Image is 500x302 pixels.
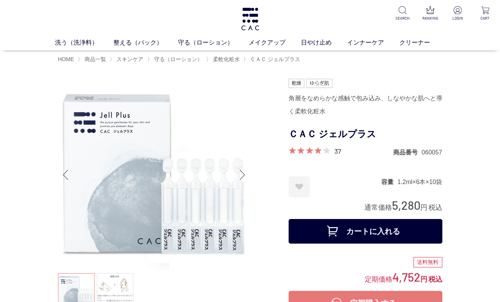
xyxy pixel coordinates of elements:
[476,15,494,21] p: CART
[365,275,392,283] span: 定期価格
[250,56,300,62] span: ＣＡＣ ジェルプラス
[147,56,204,63] li: 〉
[153,56,203,62] a: 守る（ローション）
[394,6,412,21] a: SEARCH
[421,15,439,21] p: RANKING
[115,56,143,62] a: スキンケア
[78,56,108,63] li: 〉
[394,15,412,21] p: SEARCH
[429,204,442,211] span: 税込
[154,56,203,62] span: 守る（ローション）
[306,79,332,88] img: ゆらぎ肌
[58,56,74,62] a: HOME
[206,56,242,63] li: 〉
[334,147,341,155] a: 37
[249,56,300,62] a: ＣＡＣ ジェルプラス
[392,270,420,284] span: 4,752
[55,38,113,47] a: 洗う（洗浄料）
[178,38,249,47] a: 守る（ローション）
[364,204,392,211] span: 通常価格
[449,6,467,21] a: LOGIN
[421,6,439,21] a: RANKING
[113,38,178,47] a: 整える（パック）
[289,92,442,118] div: 角層をなめらかな感触で包み込み、しなやかな肌へと導く柔軟化粧水
[347,38,399,47] a: インナーケア
[289,219,442,244] button: カートに入れる
[381,178,397,186] dt: 容量
[289,79,305,88] img: 乾燥
[235,159,250,190] div: Next slide
[397,178,442,186] dd: 1.2ml×6本×10袋
[399,38,445,47] a: クリーナー
[83,56,106,62] a: 商品一覧
[393,148,422,156] dt: 商品番号
[58,79,250,271] img: ＣＡＣ ジェルプラス
[110,56,145,63] li: 〉
[58,159,73,190] div: Previous slide
[422,148,442,156] dd: 060057
[449,15,467,21] p: LOGIN
[429,275,442,283] span: 税込
[213,56,240,62] span: 柔軟化粧水
[301,38,347,47] a: 日やけ止め
[392,198,420,212] span: 5,280
[289,176,310,197] a: お気に入りに登録する
[116,56,143,62] span: スキンケア
[211,56,240,62] a: 柔軟化粧水
[420,204,427,211] span: 円
[243,56,302,63] li: 〉
[414,257,442,268] div: 送料無料
[85,56,106,62] span: 商品一覧
[289,126,442,143] h1: ＣＡＣ ジェルプラス
[476,6,494,21] a: CART
[240,8,260,30] img: logo
[420,275,427,283] span: 円
[249,38,301,47] a: メイクアップ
